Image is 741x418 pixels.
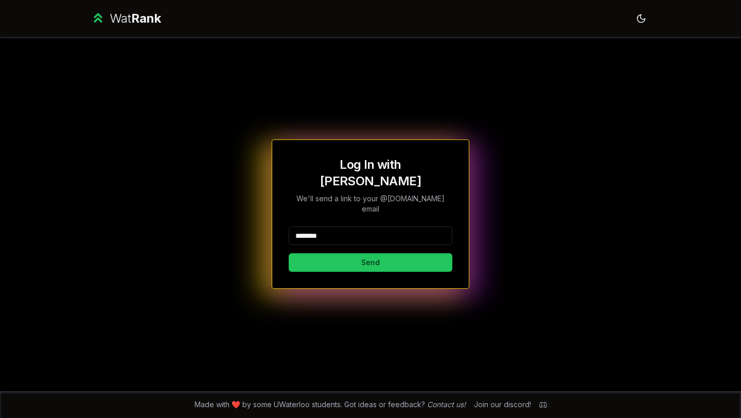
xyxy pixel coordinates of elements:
a: Contact us! [427,400,466,409]
div: Join our discord! [474,399,531,410]
span: Rank [131,11,161,26]
span: Made with ❤️ by some UWaterloo students. Got ideas or feedback? [195,399,466,410]
button: Send [289,253,452,272]
h1: Log In with [PERSON_NAME] [289,156,452,189]
a: WatRank [91,10,161,27]
p: We'll send a link to your @[DOMAIN_NAME] email [289,194,452,214]
div: Wat [110,10,161,27]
